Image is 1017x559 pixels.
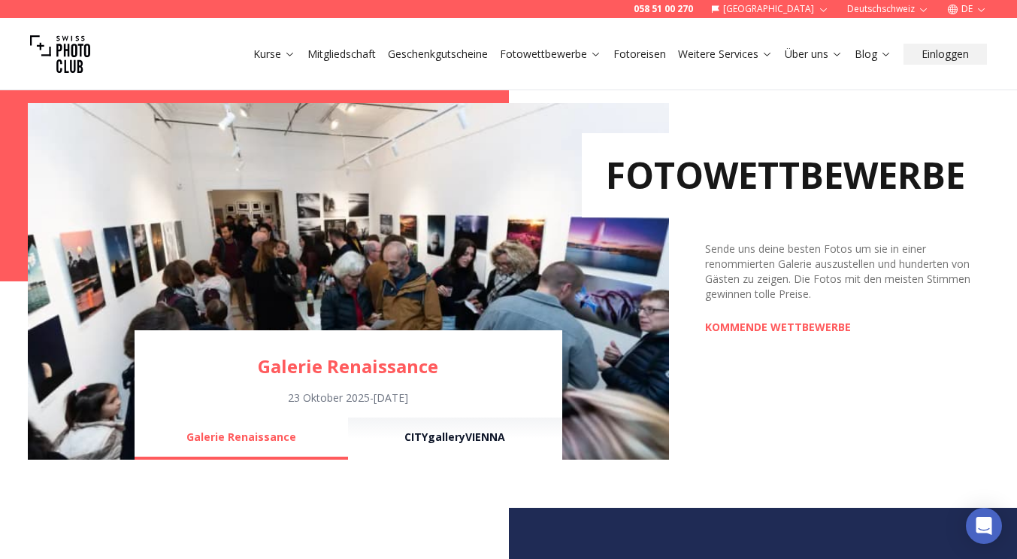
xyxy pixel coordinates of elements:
[500,47,601,62] a: Fotowettbewerbe
[705,320,851,335] a: KOMMENDE WETTBEWERBE
[849,44,897,65] button: Blog
[634,3,693,15] a: 058 51 00 270
[607,44,672,65] button: Fotoreisen
[678,47,773,62] a: Weitere Services
[672,44,779,65] button: Weitere Services
[903,44,987,65] button: Einloggen
[30,24,90,84] img: Swiss photo club
[382,44,494,65] button: Geschenkgutscheine
[135,390,562,406] div: 23 Oktober 2025 - [DATE]
[388,47,488,62] a: Geschenkgutscheine
[135,418,348,460] button: Galerie Renaissance
[135,354,562,378] a: Galerie Renaissance
[705,242,990,302] div: Sende uns deine besten Fotos um sie in einer renommierten Galerie auszustellen und hunderten von ...
[28,103,669,460] img: Learn Photography
[494,44,607,65] button: Fotowettbewerbe
[247,44,301,65] button: Kurse
[307,47,376,62] a: Mitgliedschaft
[855,47,891,62] a: Blog
[966,508,1002,544] div: Open Intercom Messenger
[301,44,382,65] button: Mitgliedschaft
[785,47,843,62] a: Über uns
[613,47,666,62] a: Fotoreisen
[779,44,849,65] button: Über uns
[253,47,295,62] a: Kurse
[582,133,989,217] h2: FOTOWETTBEWERBE
[348,418,561,460] button: CITYgalleryVIENNA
